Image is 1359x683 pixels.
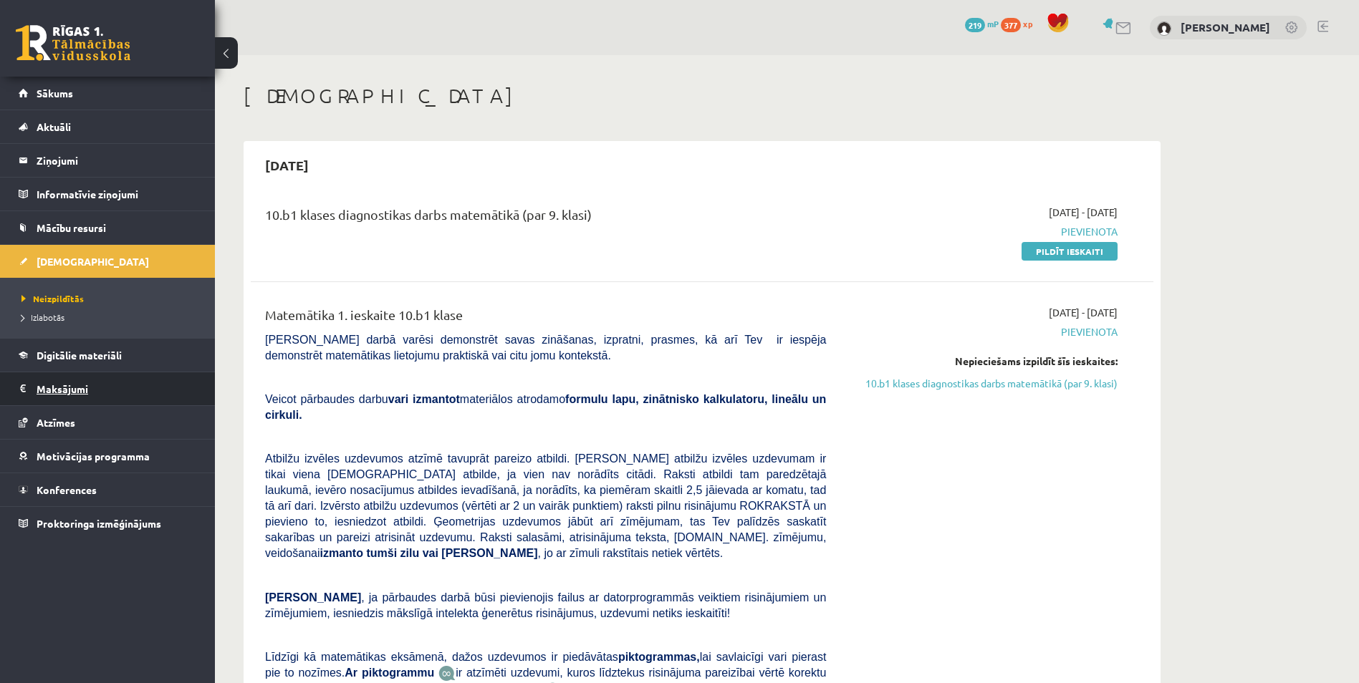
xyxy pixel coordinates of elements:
[265,393,826,421] span: Veicot pārbaudes darbu materiālos atrodamo
[265,334,826,362] span: [PERSON_NAME] darbā varēsi demonstrēt savas zināšanas, izpratni, prasmes, kā arī Tev ir iespēja d...
[965,18,999,29] a: 219 mP
[37,178,197,210] legend: Informatīvie ziņojumi
[37,144,197,177] legend: Ziņojumi
[244,84,1161,108] h1: [DEMOGRAPHIC_DATA]
[987,18,999,29] span: mP
[21,311,201,324] a: Izlabotās
[265,393,826,421] b: formulu lapu, zinātnisko kalkulatoru, lineālu un cirkuli.
[19,211,197,244] a: Mācību resursi
[1157,21,1171,36] img: Ričards Jēgers
[19,144,197,177] a: Ziņojumi
[21,293,84,304] span: Neizpildītās
[1023,18,1032,29] span: xp
[19,372,197,405] a: Maksājumi
[388,393,460,405] b: vari izmantot
[19,339,197,372] a: Digitālie materiāli
[345,667,434,679] b: Ar piktogrammu
[965,18,985,32] span: 219
[37,450,150,462] span: Motivācijas programma
[847,376,1118,391] a: 10.b1 klases diagnostikas darbs matemātikā (par 9. klasi)
[21,311,64,323] span: Izlabotās
[19,406,197,439] a: Atzīmes
[19,110,197,143] a: Aktuāli
[265,452,826,559] span: Atbilžu izvēles uzdevumos atzīmē tavuprāt pareizo atbildi. [PERSON_NAME] atbilžu izvēles uzdevuma...
[37,221,106,234] span: Mācību resursi
[251,148,323,182] h2: [DATE]
[37,372,197,405] legend: Maksājumi
[265,651,826,679] span: Līdzīgi kā matemātikas eksāmenā, dažos uzdevumos ir piedāvātas lai savlaicīgi vari pierast pie to...
[265,591,361,604] span: [PERSON_NAME]
[265,305,826,331] div: Matemātika 1. ieskaite 10.b1 klase
[847,324,1118,339] span: Pievienota
[37,416,75,429] span: Atzīmes
[265,205,826,231] div: 10.b1 klases diagnostikas darbs matemātikā (par 9. klasi)
[1001,18,1021,32] span: 377
[19,473,197,506] a: Konferences
[1049,205,1118,220] span: [DATE] - [DATE]
[618,651,700,663] b: piktogrammas,
[1049,305,1118,320] span: [DATE] - [DATE]
[320,547,363,559] b: izmanto
[1181,20,1270,34] a: [PERSON_NAME]
[847,354,1118,369] div: Nepieciešams izpildīt šīs ieskaites:
[16,25,130,61] a: Rīgas 1. Tālmācības vidusskola
[1001,18,1039,29] a: 377 xp
[847,224,1118,239] span: Pievienota
[19,245,197,278] a: [DEMOGRAPHIC_DATA]
[265,591,826,619] span: , ja pārbaudes darbā būsi pievienojis failus ar datorprogrammās veiktiem risinājumiem un zīmējumi...
[19,440,197,473] a: Motivācijas programma
[1022,242,1118,261] a: Pildīt ieskaiti
[21,292,201,305] a: Neizpildītās
[37,517,161,530] span: Proktoringa izmēģinājums
[438,665,456,682] img: JfuEzvunn4EvwAAAAASUVORK5CYII=
[37,349,122,362] span: Digitālie materiāli
[19,77,197,110] a: Sākums
[19,507,197,540] a: Proktoringa izmēģinājums
[37,120,71,133] span: Aktuāli
[37,87,73,100] span: Sākums
[366,547,537,559] b: tumši zilu vai [PERSON_NAME]
[37,483,97,496] span: Konferences
[19,178,197,210] a: Informatīvie ziņojumi
[37,255,149,268] span: [DEMOGRAPHIC_DATA]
